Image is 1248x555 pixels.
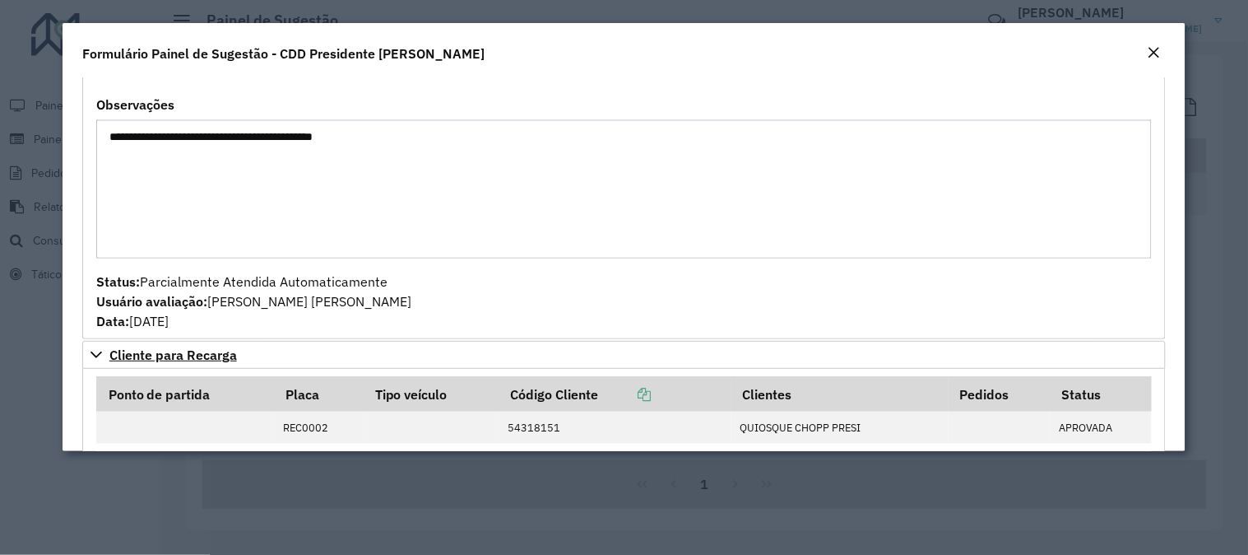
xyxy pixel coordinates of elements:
th: Tipo veículo [364,376,499,411]
td: 54318151 [499,412,731,445]
th: Pedidos [949,376,1051,411]
a: Cliente para Recarga [82,341,1166,369]
h4: Formulário Painel de Sugestão - CDD Presidente [PERSON_NAME] [82,44,485,63]
td: QUIOSQUE CHOPP PRESI [731,412,949,445]
th: Código Cliente [499,376,731,411]
th: Ponto de partida [96,376,274,411]
span: Parcialmente Atendida Automaticamente [PERSON_NAME] [PERSON_NAME] [DATE] [96,273,411,329]
strong: Usuário avaliação: [96,293,207,310]
td: RESENDE E [PERSON_NAME] PE CONVENIENCIA LTDA [731,444,949,492]
a: Copiar [598,386,651,403]
td: REC0002 [275,412,364,445]
th: Placa [275,376,364,411]
button: Close [1143,43,1166,64]
th: Status [1051,376,1152,411]
strong: Data: [96,313,129,329]
td: 54319568 54320790 [499,444,731,492]
th: Clientes [731,376,949,411]
strong: Status: [96,273,140,290]
td: APROVADA [1051,412,1152,445]
span: Cliente para Recarga [109,348,237,361]
td: REC0001 [275,444,364,492]
td: APROVADA [1051,444,1152,492]
label: Observações [96,95,174,114]
em: Fechar [1148,46,1161,59]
